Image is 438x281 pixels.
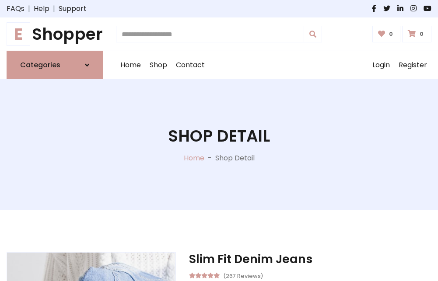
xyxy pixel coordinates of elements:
[7,24,103,44] a: EShopper
[7,51,103,79] a: Categories
[215,153,255,163] p: Shop Detail
[402,26,431,42] a: 0
[145,51,172,79] a: Shop
[59,3,87,14] a: Support
[168,126,270,146] h1: Shop Detail
[34,3,49,14] a: Help
[172,51,209,79] a: Contact
[372,26,401,42] a: 0
[417,30,426,38] span: 0
[7,3,25,14] a: FAQs
[189,252,431,266] h3: Slim Fit Denim Jeans
[223,270,263,281] small: (267 Reviews)
[394,51,431,79] a: Register
[387,30,395,38] span: 0
[25,3,34,14] span: |
[116,51,145,79] a: Home
[20,61,60,69] h6: Categories
[7,22,30,46] span: E
[204,153,215,163] p: -
[49,3,59,14] span: |
[184,153,204,163] a: Home
[7,24,103,44] h1: Shopper
[368,51,394,79] a: Login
